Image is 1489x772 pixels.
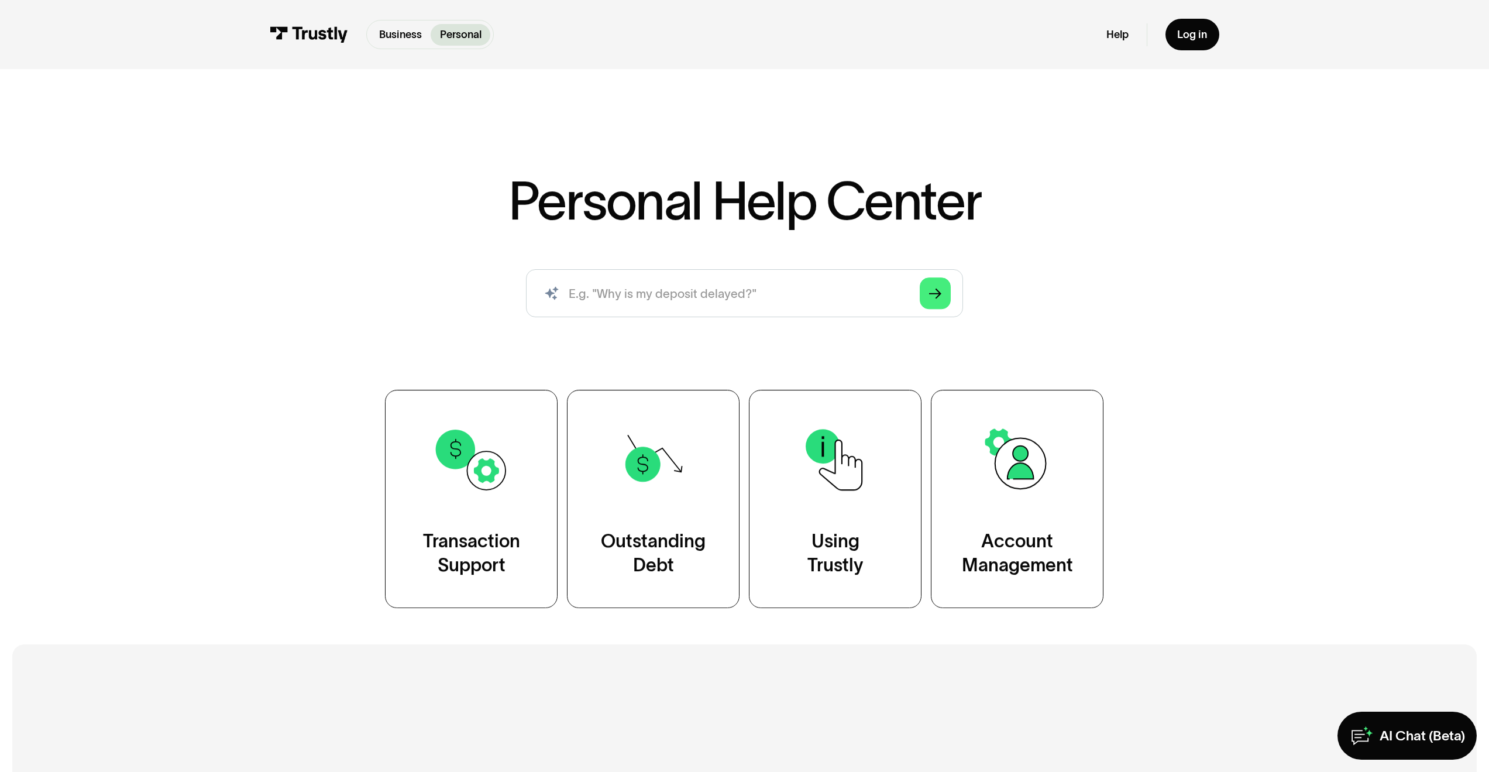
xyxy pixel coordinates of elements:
[962,529,1073,577] div: Account Management
[1177,28,1207,42] div: Log in
[1165,19,1219,50] a: Log in
[1337,712,1477,760] a: AI Chat (Beta)
[931,390,1103,608] a: AccountManagement
[508,174,981,227] h1: Personal Help Center
[526,269,963,317] input: search
[567,390,740,608] a: OutstandingDebt
[270,26,348,43] img: Trustly Logo
[807,529,863,577] div: Using Trustly
[1380,727,1465,744] div: AI Chat (Beta)
[601,529,706,577] div: Outstanding Debt
[385,390,558,608] a: TransactionSupport
[526,269,963,317] form: Search
[1106,28,1129,42] a: Help
[423,529,520,577] div: Transaction Support
[749,390,921,608] a: UsingTrustly
[440,27,482,43] p: Personal
[431,24,490,46] a: Personal
[370,24,431,46] a: Business
[379,27,422,43] p: Business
